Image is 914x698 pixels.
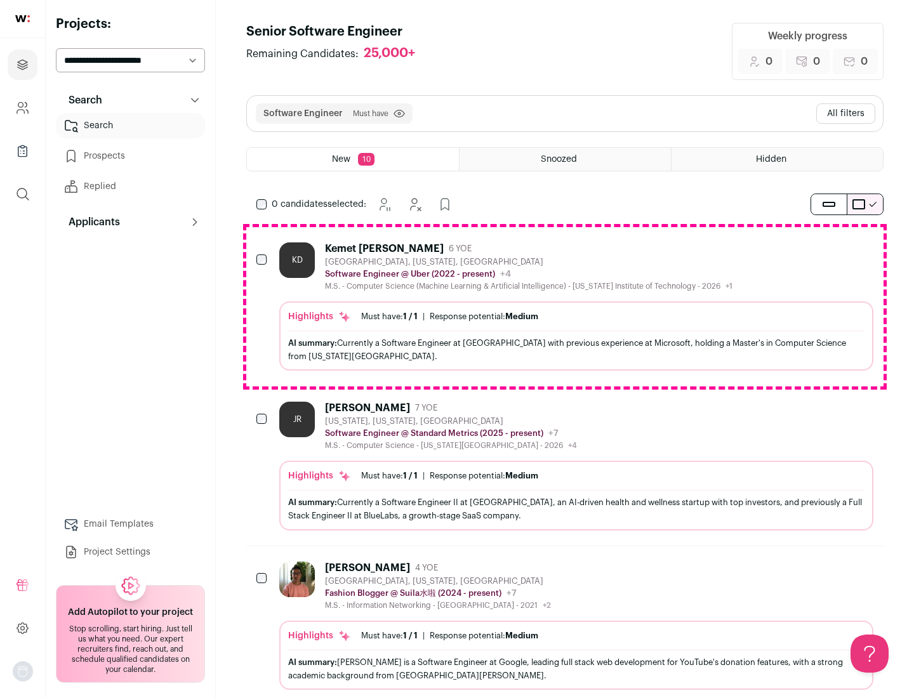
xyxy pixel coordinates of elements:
[353,109,388,119] span: Must have
[272,200,328,209] span: 0 candidates
[361,471,418,481] div: Must have:
[279,402,873,530] a: JR [PERSON_NAME] 7 YOE [US_STATE], [US_STATE], [GEOGRAPHIC_DATA] Software Engineer @ Standard Met...
[765,54,772,69] span: 0
[279,242,315,278] div: KD
[56,143,205,169] a: Prospects
[500,270,511,279] span: +4
[460,148,671,171] a: Snoozed
[288,498,337,506] span: AI summary:
[325,402,410,414] div: [PERSON_NAME]
[325,562,410,574] div: [PERSON_NAME]
[279,562,315,597] img: ebffc8b94a612106133ad1a79c5dcc917f1f343d62299c503ebb759c428adb03.jpg
[13,661,33,682] button: Open dropdown
[768,29,847,44] div: Weekly progress
[505,471,538,480] span: Medium
[288,496,864,522] div: Currently a Software Engineer II at [GEOGRAPHIC_DATA], an AI-driven health and wellness startup w...
[325,416,577,426] div: [US_STATE], [US_STATE], [GEOGRAPHIC_DATA]
[15,15,30,22] img: wellfound-shorthand-0d5821cbd27db2630d0214b213865d53afaa358527fdda9d0ea32b1df1b89c2c.svg
[361,312,418,322] div: Must have:
[430,631,538,641] div: Response potential:
[56,113,205,138] a: Search
[288,470,351,482] div: Highlights
[332,155,350,164] span: New
[432,192,458,217] button: Add to Prospects
[449,244,472,254] span: 6 YOE
[325,428,543,438] p: Software Engineer @ Standard Metrics (2025 - present)
[61,214,120,230] p: Applicants
[543,602,551,609] span: +2
[403,471,418,480] span: 1 / 1
[403,631,418,640] span: 1 / 1
[415,403,437,413] span: 7 YOE
[56,511,205,537] a: Email Templates
[358,153,374,166] span: 10
[8,93,37,123] a: Company and ATS Settings
[61,93,102,108] p: Search
[288,336,864,363] div: Currently a Software Engineer at [GEOGRAPHIC_DATA] with previous experience at Microsoft, holding...
[325,588,501,598] p: Fashion Blogger @ Suila水啦 (2024 - present)
[64,624,197,675] div: Stop scrolling, start hiring. Just tell us what you need. Our expert recruiters find, reach out, ...
[361,471,538,481] ul: |
[263,107,343,120] button: Software Engineer
[288,658,337,666] span: AI summary:
[13,661,33,682] img: nopic.png
[279,242,873,371] a: KD Kemet [PERSON_NAME] 6 YOE [GEOGRAPHIC_DATA], [US_STATE], [GEOGRAPHIC_DATA] Software Engineer @...
[246,23,428,41] h1: Senior Software Engineer
[361,312,538,322] ul: |
[288,310,351,323] div: Highlights
[813,54,820,69] span: 0
[56,209,205,235] button: Applicants
[505,631,538,640] span: Medium
[568,442,577,449] span: +4
[325,281,732,291] div: M.S. - Computer Science (Machine Learning & Artificial Intelligence) - [US_STATE] Institute of Te...
[402,192,427,217] button: Hide
[371,192,397,217] button: Snooze
[272,198,366,211] span: selected:
[325,600,551,610] div: M.S. - Information Networking - [GEOGRAPHIC_DATA] - 2021
[541,155,577,164] span: Snoozed
[68,606,193,619] h2: Add Autopilot to your project
[288,655,864,682] div: [PERSON_NAME] is a Software Engineer at Google, leading full stack web development for YouTube's ...
[364,46,415,62] div: 25,000+
[56,585,205,683] a: Add Autopilot to your project Stop scrolling, start hiring. Just tell us what you need. Our exper...
[8,136,37,166] a: Company Lists
[279,562,873,690] a: [PERSON_NAME] 4 YOE [GEOGRAPHIC_DATA], [US_STATE], [GEOGRAPHIC_DATA] Fashion Blogger @ Suila水啦 (2...
[816,103,875,124] button: All filters
[246,46,359,62] span: Remaining Candidates:
[325,269,495,279] p: Software Engineer @ Uber (2022 - present)
[415,563,438,573] span: 4 YOE
[725,282,732,290] span: +1
[861,54,868,69] span: 0
[8,49,37,80] a: Projects
[851,635,889,673] iframe: Help Scout Beacon - Open
[361,631,418,641] div: Must have:
[325,440,577,451] div: M.S. - Computer Science - [US_STATE][GEOGRAPHIC_DATA] - 2026
[325,257,732,267] div: [GEOGRAPHIC_DATA], [US_STATE], [GEOGRAPHIC_DATA]
[288,339,337,347] span: AI summary:
[56,539,205,565] a: Project Settings
[56,174,205,199] a: Replied
[56,15,205,33] h2: Projects:
[325,242,444,255] div: Kemet [PERSON_NAME]
[430,312,538,322] div: Response potential:
[403,312,418,320] span: 1 / 1
[672,148,883,171] a: Hidden
[361,631,538,641] ul: |
[288,629,351,642] div: Highlights
[56,88,205,113] button: Search
[548,429,559,438] span: +7
[507,589,517,598] span: +7
[756,155,786,164] span: Hidden
[430,471,538,481] div: Response potential:
[505,312,538,320] span: Medium
[325,576,551,586] div: [GEOGRAPHIC_DATA], [US_STATE], [GEOGRAPHIC_DATA]
[279,402,315,437] div: JR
